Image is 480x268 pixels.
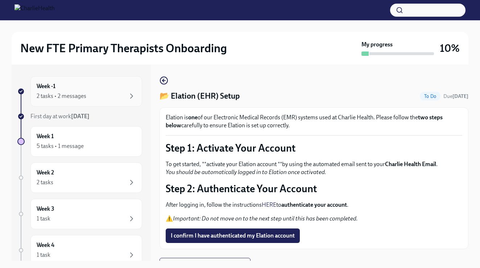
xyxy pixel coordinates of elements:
[262,201,276,208] a: HERE
[173,215,358,222] em: Important: Do not move on to the next step until this has been completed.
[20,41,227,55] h2: New FTE Primary Therapists Onboarding
[361,41,393,49] strong: My progress
[452,93,468,99] strong: [DATE]
[17,162,142,193] a: Week 22 tasks
[166,215,462,223] p: ⚠️
[166,160,462,176] p: To get started, **activate your Elation account **by using the automated email sent to your .
[160,91,240,102] h4: 📂 Elation (EHR) Setup
[188,114,198,121] strong: one
[440,42,460,55] h3: 10%
[37,142,84,150] div: 5 tasks • 1 message
[385,161,436,168] strong: Charlie Health Email
[37,178,53,186] div: 2 tasks
[37,82,55,90] h6: Week -1
[37,132,54,140] h6: Week 1
[17,126,142,157] a: Week 15 tasks • 1 message
[17,76,142,107] a: Week -12 tasks • 2 messages
[37,215,50,223] div: 1 task
[37,241,54,249] h6: Week 4
[166,228,300,243] button: I confirm I have authenticated my Elation account
[166,114,462,129] p: Elation is of our Electronic Medical Records (EMR) systems used at Charlie Health. Please follow ...
[166,141,462,154] p: Step 1: Activate Your Account
[17,235,142,265] a: Week 41 task
[37,205,54,213] h6: Week 3
[17,199,142,229] a: Week 31 task
[443,93,468,100] span: August 22nd, 2025 10:00
[71,113,90,120] strong: [DATE]
[281,201,347,208] strong: authenticate your account
[30,113,90,120] span: First day at work
[37,92,86,100] div: 2 tasks • 2 messages
[166,201,462,209] p: After logging in, follow the instructions to .
[17,112,142,120] a: First day at work[DATE]
[171,232,295,239] span: I confirm I have authenticated my Elation account
[420,94,440,99] span: To Do
[166,169,326,176] em: You should be automatically logged in to Elation once activated.
[37,251,50,259] div: 1 task
[443,93,468,99] span: Due
[166,182,462,195] p: Step 2: Authenticate Your Account
[15,4,55,16] img: CharlieHealth
[37,169,54,177] h6: Week 2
